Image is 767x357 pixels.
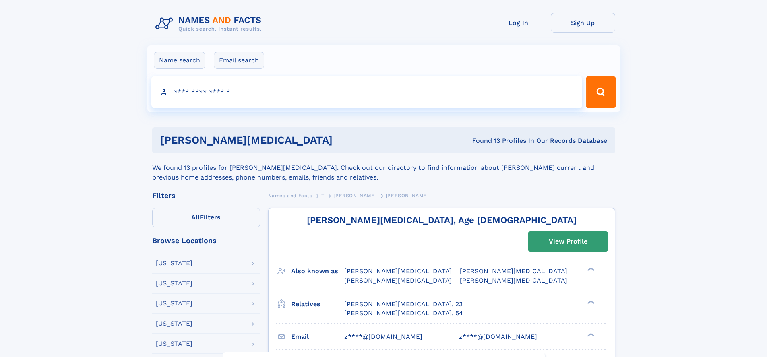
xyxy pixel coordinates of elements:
span: [PERSON_NAME][MEDICAL_DATA] [460,277,567,284]
a: Log In [486,13,551,33]
span: [PERSON_NAME][MEDICAL_DATA] [460,267,567,275]
label: Email search [214,52,264,69]
label: Filters [152,208,260,227]
button: Search Button [586,76,616,108]
a: View Profile [528,232,608,251]
div: Browse Locations [152,237,260,244]
a: Sign Up [551,13,615,33]
div: [US_STATE] [156,320,192,327]
div: [US_STATE] [156,260,192,266]
h1: [PERSON_NAME][MEDICAL_DATA] [160,135,403,145]
span: [PERSON_NAME][MEDICAL_DATA] [344,277,452,284]
h3: Relatives [291,297,344,311]
a: [PERSON_NAME][MEDICAL_DATA], 54 [344,309,463,318]
span: T [321,193,325,198]
div: ❯ [585,332,595,337]
span: [PERSON_NAME][MEDICAL_DATA] [344,267,452,275]
input: search input [151,76,583,108]
label: Name search [154,52,205,69]
div: We found 13 profiles for [PERSON_NAME][MEDICAL_DATA]. Check out our directory to find information... [152,153,615,182]
span: All [191,213,200,221]
div: ❯ [585,299,595,305]
h3: Also known as [291,264,344,278]
span: [PERSON_NAME] [386,193,429,198]
span: [PERSON_NAME] [333,193,376,198]
div: Found 13 Profiles In Our Records Database [402,136,607,145]
a: Names and Facts [268,190,312,200]
img: Logo Names and Facts [152,13,268,35]
a: [PERSON_NAME][MEDICAL_DATA], Age [DEMOGRAPHIC_DATA] [307,215,577,225]
div: ❯ [585,267,595,272]
div: View Profile [549,232,587,251]
h3: Email [291,330,344,344]
div: Filters [152,192,260,199]
a: T [321,190,325,200]
div: [US_STATE] [156,280,192,287]
a: [PERSON_NAME][MEDICAL_DATA], 23 [344,300,463,309]
div: [US_STATE] [156,340,192,347]
div: [US_STATE] [156,300,192,307]
a: [PERSON_NAME] [333,190,376,200]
